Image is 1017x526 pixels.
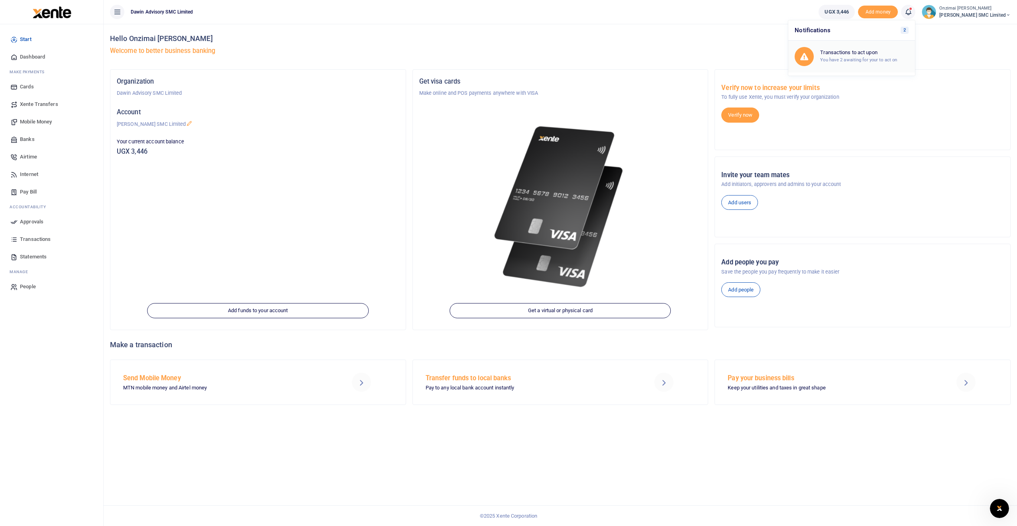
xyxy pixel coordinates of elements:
span: Home [18,268,35,274]
h5: Welcome to better business banking [110,47,1011,55]
span: Cards [20,83,34,91]
h5: Invite your team mates [721,171,1004,179]
p: Add initiators, approvers and admins to your account [721,180,1004,188]
a: profile-user Onzimai [PERSON_NAME] [PERSON_NAME] SMC Limited [922,5,1011,19]
a: Transfer funds to local banks Pay to any local bank account instantly [412,360,709,405]
h6: Notifications [788,20,915,41]
small: You have 2 awaiting for your to act on [820,57,897,63]
img: xente-_physical_cards.png [490,116,631,298]
iframe: Intercom live chat [990,499,1009,518]
a: logo-small logo-large logo-large [32,9,71,15]
h4: Make a transaction [110,340,1011,349]
h5: Account [117,108,399,116]
button: Messages [53,248,106,280]
p: [PERSON_NAME] SMC Limited [117,120,399,128]
span: Transactions [20,235,51,243]
a: UGX 3,446 [819,5,855,19]
span: Dawin Advisory SMC Limited [128,8,196,16]
span: Airtime [20,153,37,161]
a: Banks [6,131,97,148]
div: Send us a message [16,100,133,109]
a: Verify now [721,108,759,123]
a: Approvals [6,213,97,231]
span: Messages [66,268,94,274]
a: Mobile Money [6,113,97,131]
span: Start [20,35,31,43]
div: We'll be back online [DATE] [16,109,133,117]
span: [PERSON_NAME] SMC Limited [939,12,1011,19]
span: Pay Bill [20,188,37,196]
p: To fully use Xente, you must verify your organization [721,93,1004,101]
li: Wallet ballance [815,5,858,19]
a: Add users [721,195,758,210]
p: Dawin Advisory SMC Limited [117,89,399,97]
span: ake Payments [14,70,45,74]
span: UGX 3,446 [825,8,849,16]
h5: Add people you pay [721,258,1004,266]
span: Banks [20,135,35,143]
a: Dashboard [6,48,97,66]
span: Search for help [16,135,65,144]
a: Transactions to act upon You have 2 awaiting for your to act on [788,41,915,72]
span: Statements [20,253,47,261]
li: M [6,266,97,278]
span: Add money [858,6,898,19]
h5: UGX 3,446 [117,148,399,156]
a: Transactions [6,231,97,248]
h5: Verify now to increase your limits [721,84,1004,92]
p: Hi Onzimai 👋 [16,57,143,70]
span: Help [126,268,139,274]
img: logo-large [33,6,71,18]
a: Send Mobile Money MTN mobile money and Airtel money [110,360,406,405]
a: Add money [858,8,898,14]
h5: Transfer funds to local banks [426,374,626,382]
button: Help [106,248,159,280]
p: Pay to any local bank account instantly [426,384,626,392]
span: People [20,283,36,291]
button: Search for help [12,131,148,147]
a: Add funds to your account [147,303,369,318]
a: Xente Transfers [6,96,97,113]
a: Pay your business bills Keep your utilities and taxes in great shape [715,360,1011,405]
a: Cards [6,78,97,96]
p: Save the people you pay frequently to make it easier [721,268,1004,276]
span: anage [14,270,28,274]
li: Ac [6,201,97,213]
a: Get a virtual or physical card [450,303,671,318]
span: Dashboard [20,53,45,61]
small: Onzimai [PERSON_NAME] [939,5,1011,12]
div: How to Make an Account-to-Account Transfer on Xente [16,154,134,170]
a: Statements [6,248,97,266]
div: Send us a messageWe'll be back online [DATE] [8,94,151,124]
p: Make online and POS payments anywhere with VISA [419,89,702,97]
h5: Get visa cards [419,78,702,86]
a: People [6,278,97,295]
span: Xente Transfers [20,100,58,108]
p: Keep your utilities and taxes in great shape [728,384,928,392]
span: Mobile Money [20,118,52,126]
a: Pay Bill [6,183,97,201]
h4: Hello Onzimai [PERSON_NAME] [110,34,1011,43]
span: countability [16,205,46,209]
p: How can we help? [16,70,143,84]
a: Start [6,31,97,48]
span: Internet [20,170,38,178]
img: logo [16,15,29,28]
span: Approvals [20,218,43,226]
h5: Organization [117,78,399,86]
li: Toup your wallet [858,6,898,19]
p: Your current account balance [117,138,399,146]
h5: Send Mobile Money [123,374,324,382]
a: Internet [6,166,97,183]
div: How to Make an Account-to-Account Transfer on Xente [12,151,148,174]
p: MTN mobile money and Airtel money [123,384,324,392]
li: M [6,66,97,78]
h5: Pay your business bills [728,374,928,382]
a: Airtime [6,148,97,166]
img: profile-user [922,5,936,19]
a: Add people [721,282,760,297]
div: Profile image for Violin [108,13,124,29]
div: Profile image for Ibrahim [93,13,109,29]
h6: Transactions to act upon [820,49,909,56]
span: 2 [901,27,909,34]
